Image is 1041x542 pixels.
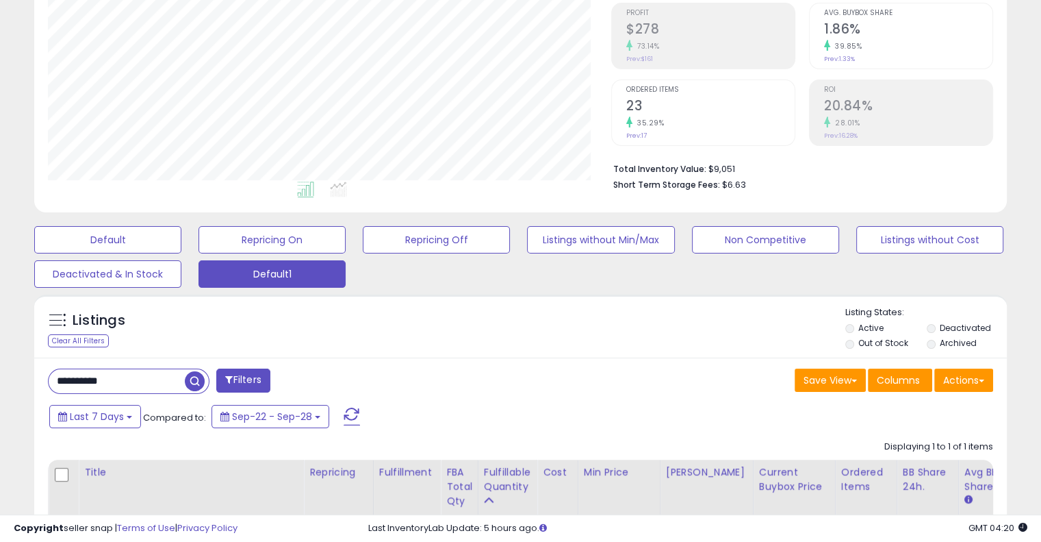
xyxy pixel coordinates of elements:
[198,226,346,254] button: Repricing On
[446,465,472,508] div: FBA Total Qty
[964,494,973,506] small: Avg BB Share.
[626,21,795,40] h2: $278
[613,179,720,190] b: Short Term Storage Fees:
[824,132,858,140] small: Prev: 16.28%
[34,226,181,254] button: Default
[824,10,992,17] span: Avg. Buybox Share
[48,334,109,347] div: Clear All Filters
[84,465,298,480] div: Title
[527,226,674,254] button: Listings without Min/Max
[584,465,654,480] div: Min Price
[70,410,124,423] span: Last 7 Days
[613,160,983,176] li: $9,051
[903,465,953,494] div: BB Share 24h.
[198,260,346,288] button: Default1
[626,132,647,140] small: Prev: 17
[824,98,992,116] h2: 20.84%
[858,337,908,349] label: Out of Stock
[211,405,329,428] button: Sep-22 - Sep-28
[143,411,206,424] span: Compared to:
[117,521,175,534] a: Terms of Use
[363,226,510,254] button: Repricing Off
[968,521,1027,534] span: 2025-10-6 04:20 GMT
[824,21,992,40] h2: 1.86%
[177,521,237,534] a: Privacy Policy
[666,465,747,480] div: [PERSON_NAME]
[824,55,855,63] small: Prev: 1.33%
[795,369,866,392] button: Save View
[368,522,1027,535] div: Last InventoryLab Update: 5 hours ago.
[884,441,993,454] div: Displaying 1 to 1 of 1 items
[49,405,141,428] button: Last 7 Days
[626,98,795,116] h2: 23
[14,521,64,534] strong: Copyright
[14,522,237,535] div: seller snap | |
[613,163,706,175] b: Total Inventory Value:
[877,373,920,387] span: Columns
[543,465,572,480] div: Cost
[216,369,270,393] button: Filters
[692,226,839,254] button: Non Competitive
[632,41,659,51] small: 73.14%
[309,465,368,480] div: Repricing
[868,369,932,392] button: Columns
[841,465,891,494] div: Ordered Items
[626,10,795,17] span: Profit
[830,41,862,51] small: 39.85%
[379,465,435,480] div: Fulfillment
[858,322,884,334] label: Active
[232,410,312,423] span: Sep-22 - Sep-28
[632,118,664,128] small: 35.29%
[34,260,181,288] button: Deactivated & In Stock
[626,86,795,94] span: Ordered Items
[722,178,746,191] span: $6.63
[73,311,125,330] h5: Listings
[484,465,531,494] div: Fulfillable Quantity
[759,465,830,494] div: Current Buybox Price
[939,337,976,349] label: Archived
[934,369,993,392] button: Actions
[845,306,1007,319] p: Listing States:
[626,55,653,63] small: Prev: $161
[830,118,860,128] small: 28.01%
[856,226,1003,254] button: Listings without Cost
[824,86,992,94] span: ROI
[939,322,990,334] label: Deactivated
[964,465,1014,494] div: Avg BB Share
